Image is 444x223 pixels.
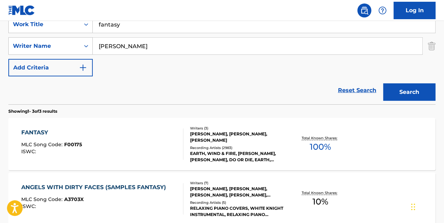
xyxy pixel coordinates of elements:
[8,16,436,104] form: Search Form
[190,150,285,163] div: EARTH, WIND & FIRE, [PERSON_NAME], [PERSON_NAME], DO OR DIE, EARTH, WIND & FIRE, DO OR DIE, DO OR...
[21,148,38,155] span: ISWC :
[411,196,415,217] div: Drag
[302,135,339,141] p: Total Known Shares:
[13,20,76,29] div: Work Title
[334,83,380,98] a: Reset Search
[383,83,436,101] button: Search
[313,195,329,208] span: 10 %
[21,141,64,148] span: MLC Song Code :
[409,189,444,223] iframe: Chat Widget
[64,196,84,202] span: A3703X
[378,6,387,15] img: help
[190,131,285,143] div: [PERSON_NAME], [PERSON_NAME], [PERSON_NAME]
[302,190,339,195] p: Total Known Shares:
[64,141,82,148] span: F00175
[21,196,64,202] span: MLC Song Code :
[21,128,82,137] div: FANTASY
[79,64,87,72] img: 9d2ae6d4665cec9f34b9.svg
[8,118,436,170] a: FANTASYMLC Song Code:F00175ISWC:Writers (3)[PERSON_NAME], [PERSON_NAME], [PERSON_NAME]Recording A...
[190,126,285,131] div: Writers ( 3 )
[21,203,38,209] span: ISWC :
[21,183,170,192] div: ANGELS WITH DIRTY FACES (SAMPLES FANTASY)
[190,186,285,198] div: [PERSON_NAME], [PERSON_NAME], [PERSON_NAME], [PERSON_NAME], [PERSON_NAME], [PERSON_NAME] DEL BARRIO
[190,180,285,186] div: Writers ( 7 )
[358,3,371,17] a: Public Search
[13,42,76,50] div: Writer Name
[8,108,57,114] p: Showing 1 - 3 of 3 results
[190,205,285,218] div: RELAXING PIANO COVERS, WHITE KNIGHT INSTRUMENTAL, RELAXING PIANO COVERS, WHITE KNIGHT INSTRUMENTA...
[8,59,93,76] button: Add Criteria
[394,2,436,19] a: Log In
[428,37,436,55] img: Delete Criterion
[190,200,285,205] div: Recording Artists ( 5 )
[8,5,35,15] img: MLC Logo
[310,141,331,153] span: 100 %
[190,145,285,150] div: Recording Artists ( 2983 )
[360,6,369,15] img: search
[376,3,390,17] div: Help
